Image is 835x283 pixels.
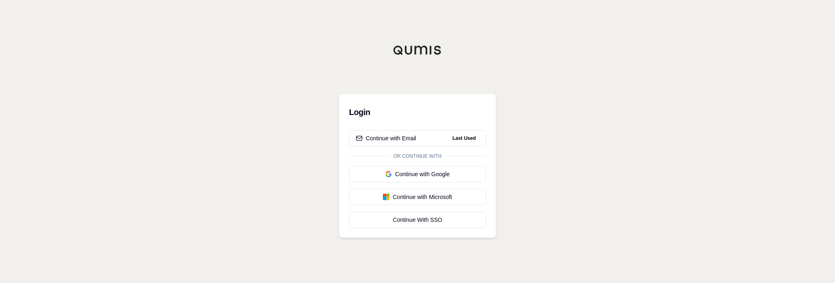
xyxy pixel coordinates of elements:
[356,193,479,201] div: Continue with Microsoft
[449,133,479,143] span: Last Used
[349,104,486,120] h3: Login
[393,45,442,55] img: Qumis
[349,212,486,228] a: Continue With SSO
[349,130,486,146] button: Continue with EmailLast Used
[349,166,486,182] button: Continue with Google
[356,170,479,178] div: Continue with Google
[356,134,416,142] div: Continue with Email
[390,153,445,159] span: Or continue with
[356,216,479,224] div: Continue With SSO
[349,189,486,205] button: Continue with Microsoft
